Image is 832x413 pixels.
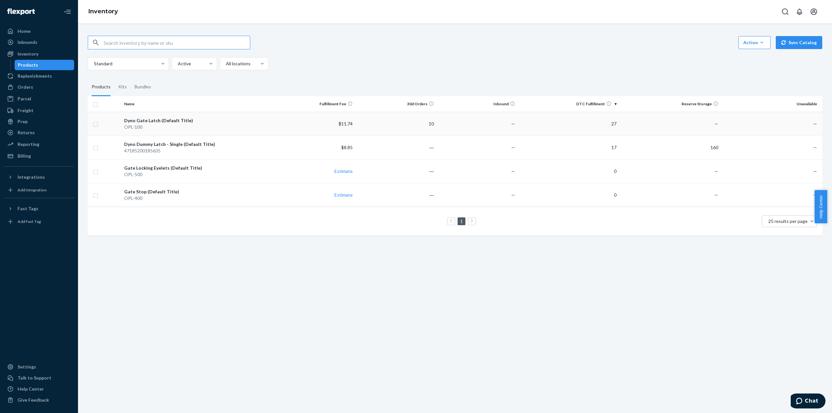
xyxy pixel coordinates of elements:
[4,49,74,59] a: Inventory
[511,192,515,198] span: —
[4,37,74,47] a: Inbounds
[4,151,74,161] a: Billing
[18,205,38,212] div: Fast Tags
[813,192,817,198] span: —
[18,84,33,90] div: Orders
[122,96,274,112] th: Name
[18,73,52,79] div: Replenishments
[18,386,44,392] div: Help Center
[768,218,808,224] span: 25 results per page
[18,141,39,148] div: Reporting
[511,121,515,126] span: —
[459,218,464,224] a: Page 1 is your current page
[18,107,33,114] div: Freight
[619,136,721,159] td: 160
[813,168,817,174] span: —
[511,145,515,150] span: —
[4,362,74,372] a: Settings
[511,168,515,174] span: —
[4,116,74,127] a: Prep
[18,219,41,224] div: Add Fast Tag
[813,145,817,150] span: —
[124,188,271,195] div: Gate Stop (Default Title)
[7,8,35,15] img: Flexport logo
[807,5,820,18] button: Open account menu
[4,203,74,214] button: Fast Tags
[4,185,74,195] a: Add Integration
[18,174,45,180] div: Integrations
[518,136,619,159] td: 17
[93,60,94,67] input: Standard
[124,148,271,154] div: 47185200185635
[355,183,436,207] td: ―
[124,195,271,201] div: OPL-400
[4,26,74,36] a: Home
[355,159,436,183] td: ―
[124,171,271,178] div: OPL-500
[18,364,36,370] div: Settings
[135,78,151,96] div: Bundles
[124,165,271,171] div: Gate Locking Eyelets (Default Title)
[118,78,127,96] div: Kits
[4,395,74,405] button: Give Feedback
[339,121,353,126] span: $11.74
[4,94,74,104] a: Parcel
[714,121,718,126] span: —
[355,96,436,112] th: 30d Orders
[18,375,51,381] div: Talk to Support
[225,60,226,67] input: All locations
[124,124,271,130] div: OPL-100
[83,2,123,21] ol: breadcrumbs
[355,112,436,136] td: 10
[177,60,178,67] input: Active
[619,96,721,112] th: Reserve Storage
[776,36,822,49] button: Sync Catalog
[18,129,35,136] div: Returns
[4,139,74,149] a: Reporting
[18,397,49,403] div: Give Feedback
[15,60,74,70] a: Products
[436,96,518,112] th: Inbound
[124,141,271,148] div: Dyno Dummy Latch - Single (Default Title)
[518,159,619,183] td: 0
[4,216,74,227] a: Add Fast Tag
[355,136,436,159] td: ―
[18,28,31,34] div: Home
[4,373,74,383] button: Talk to Support
[341,145,353,150] span: $8.85
[18,39,37,45] div: Inbounds
[793,5,806,18] button: Open notifications
[4,127,74,138] a: Returns
[124,117,271,124] div: Dyno Gate Latch (Default Title)
[61,5,74,18] button: Close Navigation
[18,51,38,57] div: Inventory
[714,192,718,198] span: —
[18,153,31,159] div: Billing
[334,192,353,198] a: Estimate
[4,82,74,92] a: Orders
[18,96,31,102] div: Parcel
[88,8,118,15] a: Inventory
[18,62,38,68] div: Products
[813,121,817,126] span: —
[814,190,827,223] button: Help Center
[18,187,46,193] div: Add Integration
[4,105,74,116] a: Freight
[4,384,74,394] a: Help Center
[779,5,792,18] button: Open Search Box
[518,112,619,136] td: 27
[92,78,110,96] div: Products
[518,96,619,112] th: DTC Fulfillment
[721,96,822,112] th: Unavailable
[738,36,771,49] button: Action
[714,168,718,174] span: —
[4,172,74,182] button: Integrations
[791,394,825,410] iframe: Opens a widget where you can chat to one of our agents
[334,168,353,174] a: Estimate
[274,96,355,112] th: Fulfillment Fee
[743,39,766,46] div: Action
[518,183,619,207] td: 0
[4,71,74,81] a: Replenishments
